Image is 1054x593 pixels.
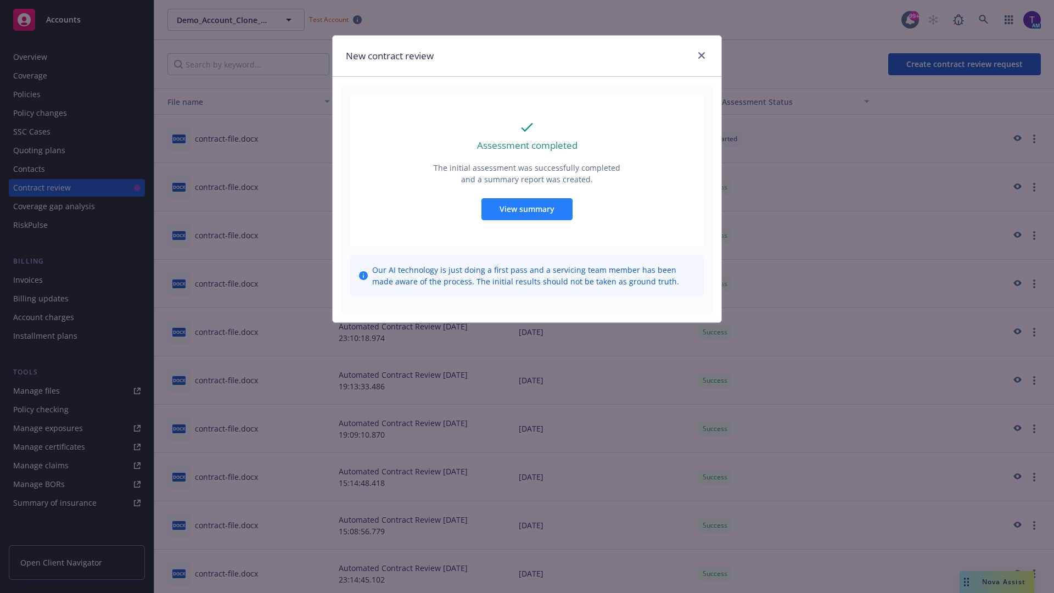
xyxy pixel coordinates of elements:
span: Our AI technology is just doing a first pass and a servicing team member has been made aware of t... [372,264,695,287]
p: The initial assessment was successfully completed and a summary report was created. [433,162,621,185]
h1: New contract review [346,49,434,63]
a: close [695,49,708,62]
button: View summary [481,198,573,220]
span: View summary [500,204,554,214]
p: Assessment completed [477,138,578,153]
